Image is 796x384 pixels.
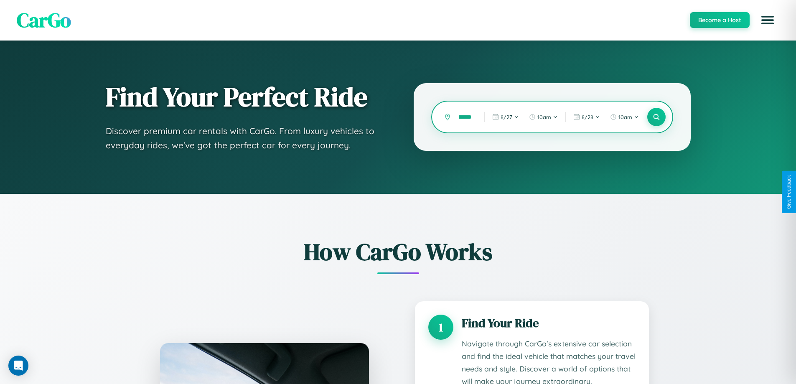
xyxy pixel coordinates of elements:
div: Open Intercom Messenger [8,356,28,376]
span: 10am [618,114,632,120]
button: 8/27 [488,110,523,124]
span: 8 / 27 [501,114,512,120]
h3: Find Your Ride [462,315,636,331]
div: Give Feedback [786,175,792,209]
button: Become a Host [690,12,750,28]
button: Open menu [756,8,779,32]
span: CarGo [17,6,71,34]
p: Discover premium car rentals with CarGo. From luxury vehicles to everyday rides, we've got the pe... [106,124,381,152]
h2: How CarGo Works [148,236,649,268]
span: 8 / 28 [582,114,593,120]
span: 10am [537,114,551,120]
button: 10am [606,110,643,124]
h1: Find Your Perfect Ride [106,82,381,112]
div: 1 [428,315,453,340]
button: 10am [525,110,562,124]
button: 8/28 [569,110,604,124]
